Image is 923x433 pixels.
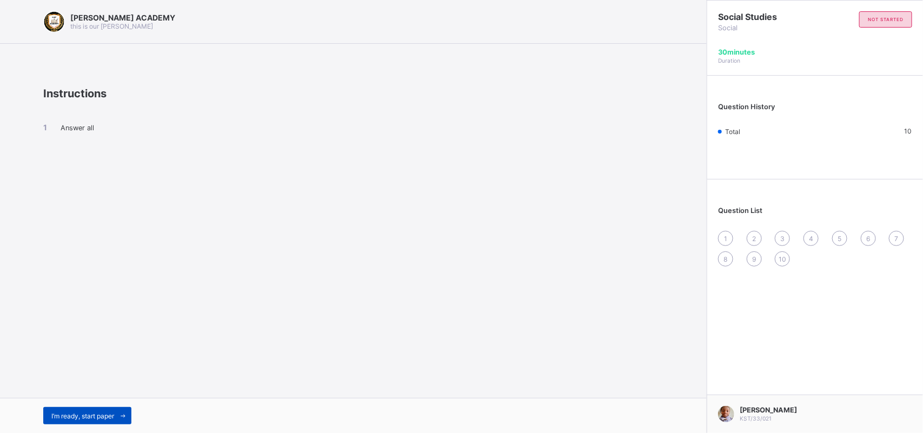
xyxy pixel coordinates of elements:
span: 9 [752,255,756,263]
span: Answer all [61,124,94,132]
span: Social [718,24,815,32]
span: this is our [PERSON_NAME] [70,22,153,30]
span: 6 [866,235,870,243]
span: Question History [718,103,775,111]
span: 1 [724,235,727,243]
span: 5 [838,235,841,243]
span: 3 [780,235,785,243]
span: 10 [779,255,786,263]
span: 8 [724,255,728,263]
span: 2 [752,235,756,243]
span: Instructions [43,87,107,100]
span: I’m ready, start paper [51,412,114,420]
span: 30 minutes [718,48,755,56]
span: not started [868,17,904,22]
span: 4 [809,235,813,243]
span: KST/33/021 [740,415,772,422]
span: [PERSON_NAME] [740,406,797,414]
span: 7 [895,235,899,243]
span: Duration [718,57,740,64]
span: [PERSON_NAME] ACADEMY [70,13,175,22]
span: Total [725,128,740,136]
span: Question List [718,206,762,215]
span: 10 [905,127,912,135]
span: Social Studies [718,11,815,22]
